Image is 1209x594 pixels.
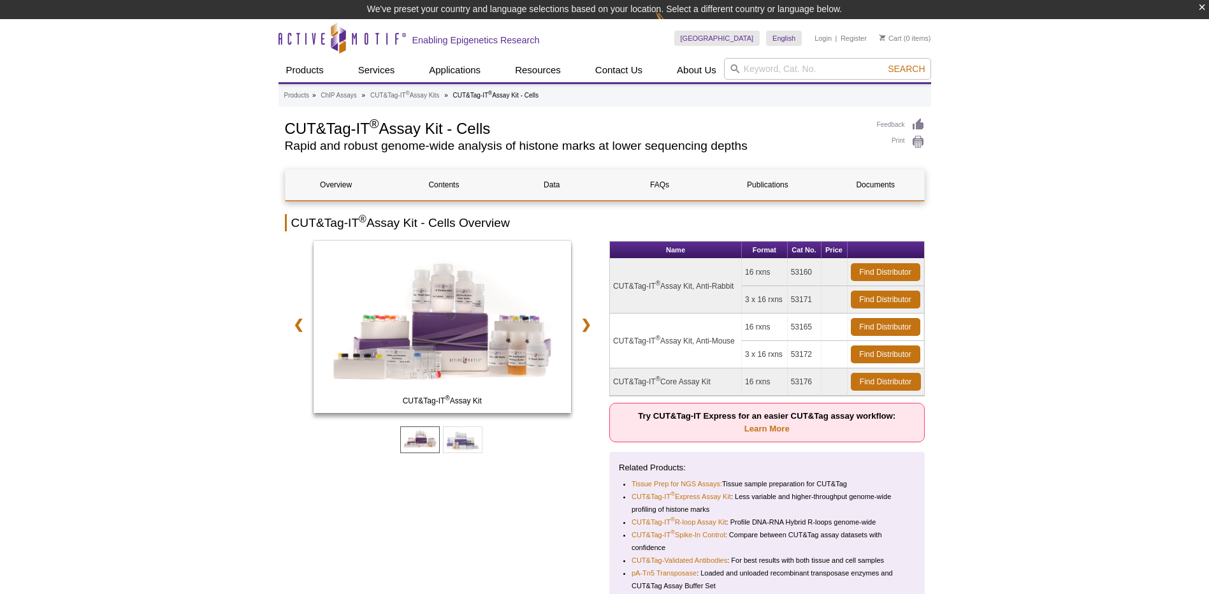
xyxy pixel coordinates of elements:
[314,241,572,417] a: CUT&Tag-IT Assay Kit
[609,170,710,200] a: FAQs
[742,286,788,314] td: 3 x 16 rxns
[632,528,725,541] a: CUT&Tag-IT®Spike-In Control
[742,368,788,396] td: 16 rxns
[572,310,600,339] a: ❯
[351,58,403,82] a: Services
[656,375,660,382] sup: ®
[314,241,572,413] img: CUT&Tag-IT Assay Kit
[851,373,921,391] a: Find Distributor
[825,170,926,200] a: Documents
[632,554,727,567] a: CUT&Tag-Validated Antibodies
[488,90,492,96] sup: ®
[717,170,818,200] a: Publications
[822,242,848,259] th: Price
[285,140,864,152] h2: Rapid and robust genome-wide analysis of histone marks at lower sequencing depths
[507,58,568,82] a: Resources
[370,90,439,101] a: CUT&Tag-IT®Assay Kits
[632,516,727,528] a: CUT&Tag-IT®R-loop Assay Kit
[279,58,331,82] a: Products
[851,291,920,308] a: Find Distributor
[610,242,742,259] th: Name
[836,31,837,46] li: |
[788,314,822,341] td: 53165
[674,31,760,46] a: [GEOGRAPHIC_DATA]
[393,170,495,200] a: Contents
[851,318,920,336] a: Find Distributor
[788,368,822,396] td: 53176
[788,286,822,314] td: 53171
[285,118,864,137] h1: CUT&Tag-IT Assay Kit - Cells
[742,341,788,368] td: 3 x 16 rxns
[632,477,904,490] li: Tissue sample preparation for CUT&Tag
[766,31,802,46] a: English
[884,63,929,75] button: Search
[788,341,822,368] td: 53172
[452,92,539,99] li: CUT&Tag-IT Assay Kit - Cells
[286,170,387,200] a: Overview
[638,411,895,433] strong: Try CUT&Tag-IT Express for an easier CUT&Tag assay workflow:
[788,259,822,286] td: 53160
[501,170,602,200] a: Data
[285,310,312,339] a: ❮
[814,34,832,43] a: Login
[742,242,788,259] th: Format
[670,517,675,523] sup: ®
[421,58,488,82] a: Applications
[632,490,731,503] a: CUT&Tag-IT®Express Assay Kit
[880,34,885,41] img: Your Cart
[362,92,366,99] li: »
[445,395,449,402] sup: ®
[632,567,904,592] li: : Loaded and unloaded recombinant transposase enzymes and CUT&Tag Assay Buffer Set
[851,345,920,363] a: Find Distributor
[632,528,904,554] li: : Compare between CUT&Tag assay datasets with confidence
[669,58,724,82] a: About Us
[370,117,379,131] sup: ®
[610,259,742,314] td: CUT&Tag-IT Assay Kit, Anti-Rabbit
[284,90,309,101] a: Products
[655,10,689,40] img: Change Here
[744,424,790,433] a: Learn More
[632,490,904,516] li: : Less variable and higher-throughput genome-wide profiling of histone marks
[788,242,822,259] th: Cat No.
[877,135,925,149] a: Print
[619,461,915,474] p: Related Products:
[888,64,925,74] span: Search
[742,259,788,286] td: 16 rxns
[588,58,650,82] a: Contact Us
[670,530,675,536] sup: ®
[412,34,540,46] h2: Enabling Epigenetics Research
[444,92,448,99] li: »
[877,118,925,132] a: Feedback
[321,90,357,101] a: ChIP Assays
[610,314,742,368] td: CUT&Tag-IT Assay Kit, Anti-Mouse
[406,90,410,96] sup: ®
[742,314,788,341] td: 16 rxns
[841,34,867,43] a: Register
[610,368,742,396] td: CUT&Tag-IT Core Assay Kit
[632,554,904,567] li: : For best results with both tissue and cell samples
[851,263,920,281] a: Find Distributor
[632,567,697,579] a: pA-Tn5 Transposase
[670,491,675,498] sup: ®
[632,477,722,490] a: Tissue Prep for NGS Assays:
[880,31,931,46] li: (0 items)
[656,280,660,287] sup: ®
[316,395,568,407] span: CUT&Tag-IT Assay Kit
[724,58,931,80] input: Keyword, Cat. No.
[359,214,366,224] sup: ®
[632,516,904,528] li: : Profile DNA-RNA Hybrid R-loops genome-wide
[285,214,925,231] h2: CUT&Tag-IT Assay Kit - Cells Overview
[312,92,316,99] li: »
[880,34,902,43] a: Cart
[656,335,660,342] sup: ®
